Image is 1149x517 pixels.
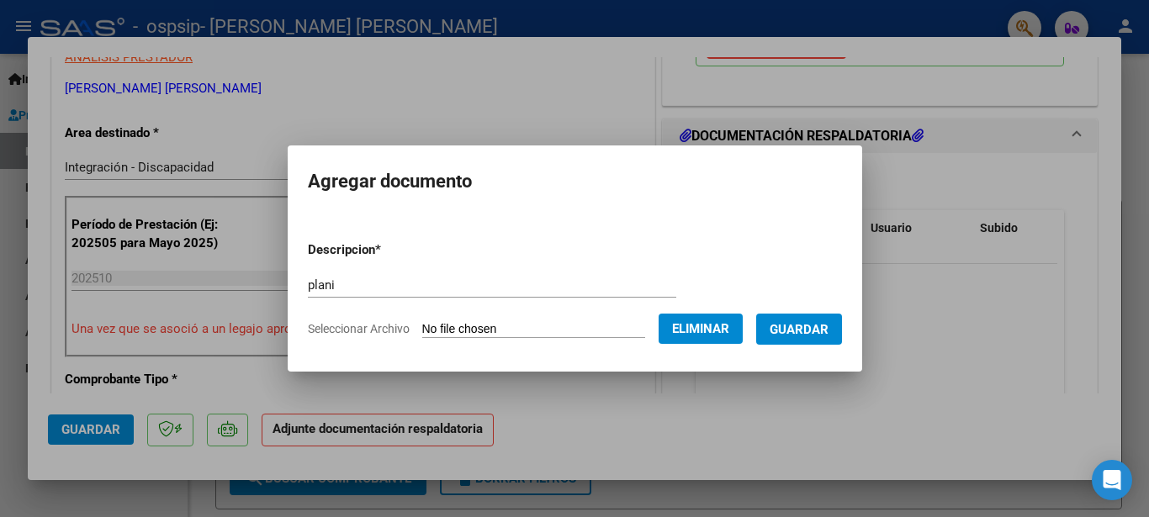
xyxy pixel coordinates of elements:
[659,314,743,344] button: Eliminar
[308,322,410,335] span: Seleccionar Archivo
[672,321,729,336] span: Eliminar
[1092,460,1132,500] div: Open Intercom Messenger
[308,166,842,198] h2: Agregar documento
[756,314,842,345] button: Guardar
[308,240,469,260] p: Descripcion
[770,322,829,337] span: Guardar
